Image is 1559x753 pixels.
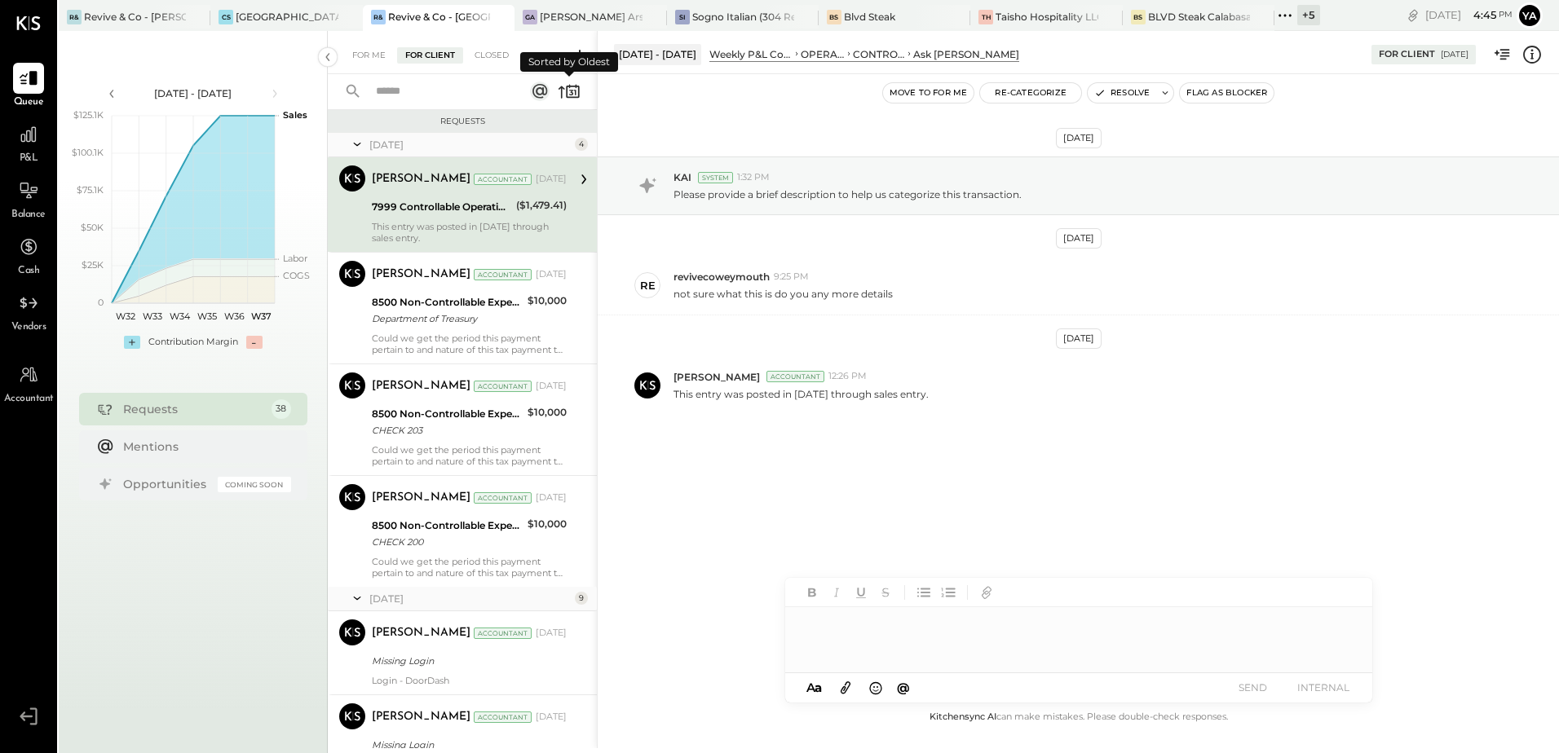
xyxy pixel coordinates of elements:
div: Mentions [123,438,283,455]
button: Aa [802,679,828,697]
a: P&L [1,119,56,166]
p: not sure what this is do you any more details [674,287,893,301]
a: Cash [1,231,56,279]
text: W33 [143,310,162,322]
div: 38 [272,399,291,419]
text: 0 [98,297,104,308]
button: Bold [802,582,823,603]
div: CONTROLLABLE EXPENSES [853,47,905,61]
div: GA [523,10,537,24]
div: For Me [344,47,394,64]
div: $10,000 [528,516,567,532]
div: 8500 Non-Controllable Expenses:Taxes and Fees [372,294,523,310]
text: $100.1K [72,147,104,158]
div: [DATE] [369,592,571,605]
text: COGS [283,270,310,281]
button: Strikethrough [875,582,896,603]
text: W36 [223,310,244,322]
div: [PERSON_NAME] [372,171,470,187]
div: Could we get the period this payment pertain to and nature of this tax payment to amortize it acc... [372,444,567,467]
div: [PERSON_NAME] [372,709,470,725]
div: ($1,479.41) [516,197,567,214]
div: Accountant [474,381,532,392]
button: Italic [826,582,847,603]
div: Login - DoorDash [372,675,567,686]
div: 4 [575,138,588,151]
span: [PERSON_NAME] [674,370,760,384]
div: Ask [PERSON_NAME] [913,47,1019,61]
text: W34 [169,310,190,322]
span: Queue [14,95,44,110]
div: Department of Treasury [372,310,523,327]
div: [PERSON_NAME] [372,625,470,641]
button: Ordered List [938,582,959,603]
div: Sogno Italian (304 Restaurant) [692,10,794,24]
div: Opportunities [123,476,210,492]
div: Requests [123,401,263,417]
div: TH [978,10,993,24]
div: Closed [466,47,517,64]
div: R& [371,10,386,24]
div: Coming Soon [218,477,291,492]
div: [DATE] - [DATE] [614,44,701,64]
button: Ya [1517,2,1543,29]
div: CHECK 203 [372,422,523,438]
div: $10,000 [528,404,567,421]
div: + [124,336,140,349]
div: [DATE] [1425,7,1513,23]
text: W35 [197,310,216,322]
div: Sorted by Oldest [520,52,618,72]
div: OPERATING EXPENSES [801,47,844,61]
div: Blvd Steak [844,10,895,24]
span: Accountant [4,392,54,407]
div: [DATE] [536,268,567,281]
div: Accountant [474,627,532,639]
div: BS [827,10,841,24]
div: For Client [1379,48,1435,61]
div: Accountant [474,492,532,504]
div: SI [675,10,690,24]
text: W37 [250,310,271,322]
div: Could we get the period this payment pertain to and nature of this tax payment to amortize it acc... [372,332,567,355]
p: Please provide a brief description to help us categorize this transaction. [674,187,1022,201]
span: Vendors [11,320,46,335]
div: [PERSON_NAME] [372,490,470,506]
div: [GEOGRAPHIC_DATA][PERSON_NAME] [236,10,338,24]
div: 9 [575,592,588,605]
button: INTERNAL [1291,676,1356,698]
div: Accountant [766,371,824,382]
div: 8500 Non-Controllable Expenses:Taxes and Fees [372,517,523,534]
span: P&L [20,152,38,166]
div: Revive & Co - [GEOGRAPHIC_DATA] [388,10,490,24]
div: This entry was posted in [DATE] through sales entry. [372,221,567,244]
div: Accountant [474,269,532,280]
div: Accountant [474,174,532,185]
button: Unordered List [913,582,934,603]
p: This entry was posted in [DATE] through sales entry. [674,387,929,401]
button: @ [892,677,915,698]
div: Missing Login [372,737,562,753]
div: + 5 [1297,5,1320,25]
button: Underline [850,582,872,603]
div: R& [67,10,82,24]
div: Revive & Co - [PERSON_NAME] [84,10,186,24]
div: [DATE] [1056,228,1102,249]
div: [PERSON_NAME] [372,378,470,394]
div: Taisho Hospitality LLC [996,10,1097,24]
a: Accountant [1,359,56,407]
div: $10,000 [528,293,567,309]
span: 1:32 PM [737,171,770,184]
button: SEND [1221,676,1286,698]
text: Sales [283,109,307,121]
div: [DATE] - [DATE] [124,86,263,100]
div: [DATE] [1441,49,1468,60]
div: [DATE] [1056,128,1102,148]
a: Queue [1,63,56,110]
button: Re-Categorize [980,83,1081,103]
button: Move to for me [883,83,974,103]
span: @ [897,680,910,695]
div: Missing Login [372,653,562,669]
div: BLVD Steak Calabasas [1148,10,1250,24]
div: Requests [336,116,589,127]
button: Add URL [976,582,997,603]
